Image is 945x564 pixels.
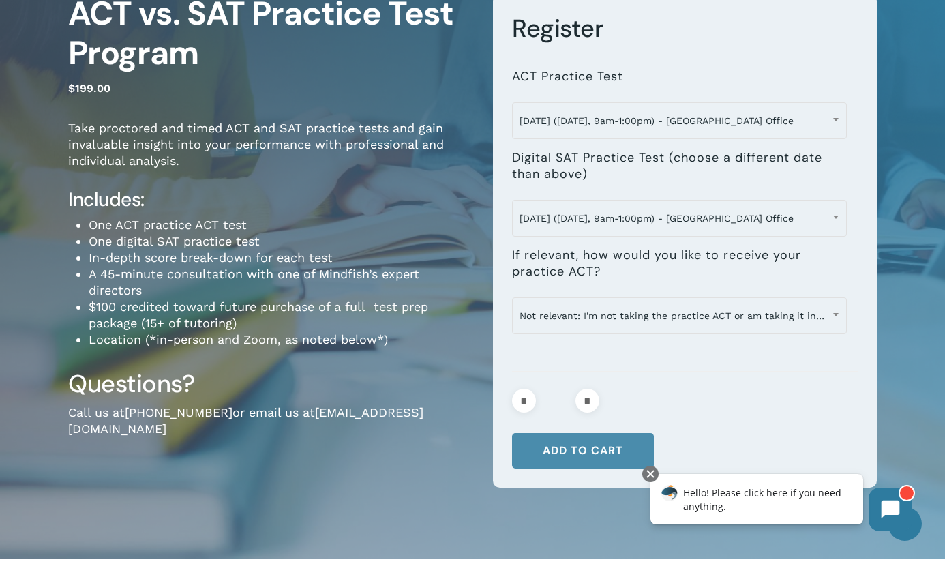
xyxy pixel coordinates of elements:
label: ACT Practice Test [512,69,623,85]
li: One ACT practice ACT test [89,217,472,233]
span: September 6 (Saturday, 9am-1:00pm) - Boulder Office [513,204,846,233]
bdi: 199.00 [68,82,110,95]
span: September 6 (Saturday, 9am-1:00pm) - Boulder Office [512,200,847,237]
p: Call us at or email us at [68,404,472,456]
li: $100 credited toward future purchase of a full test prep package (15+ of tutoring) [89,299,472,331]
li: Location (*in-person and Zoom, as noted below*) [89,331,472,348]
h3: Register [512,13,858,44]
li: One digital SAT practice test [89,233,472,250]
button: Add to cart [512,433,654,469]
li: In-depth score break-down for each test [89,250,472,266]
label: If relevant, how would you like to receive your practice ACT? [512,248,847,280]
li: A 45-minute consultation with one of Mindfish’s expert directors [89,266,472,299]
input: Product quantity [540,389,571,413]
span: August 16 (Saturday, 9am-1:00pm) - Boulder Office [513,106,846,135]
a: [EMAIL_ADDRESS][DOMAIN_NAME] [68,405,423,436]
a: [PHONE_NUMBER] [125,405,232,419]
iframe: Chatbot [636,463,926,545]
h4: Includes: [68,188,472,212]
span: $ [68,82,75,95]
label: Digital SAT Practice Test (choose a different date than above) [512,150,847,182]
span: August 16 (Saturday, 9am-1:00pm) - Boulder Office [512,102,847,139]
p: Take proctored and timed ACT and SAT practice tests and gain invaluable insight into your perform... [68,120,472,188]
span: Not relevant: I'm not taking the practice ACT or am taking it in-person [513,301,846,330]
span: Not relevant: I'm not taking the practice ACT or am taking it in-person [512,297,847,334]
h3: Questions? [68,368,472,400]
